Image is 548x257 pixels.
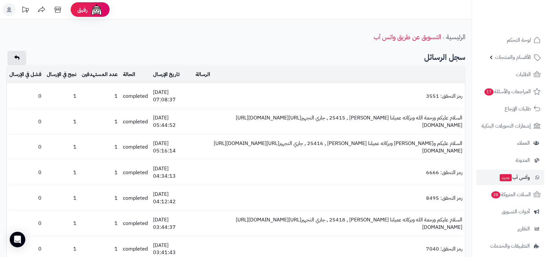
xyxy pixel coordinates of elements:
td: تاريخ الإرسال [150,66,193,84]
td: رمز التحقق: 6666 [193,160,465,185]
td: completed [120,109,150,134]
td: [DATE] 05:44:52 [150,109,193,134]
a: أدوات التسويق [476,204,544,219]
td: الرسالة [193,66,465,84]
a: العملاء [476,135,544,151]
td: 1 [79,185,120,211]
a: وآتس آبجديد [476,170,544,185]
td: [DATE] 03:44:37 [150,211,193,236]
span: جديد [500,174,512,181]
td: 1 [44,211,79,236]
h2: سجل الرسائل [6,51,465,64]
td: 1 [44,160,79,185]
span: المراجعات والأسئلة [484,87,531,96]
td: رمز التحقق: 3551 [193,84,465,109]
td: [DATE] 04:12:42 [150,185,193,211]
td: السلام عليكم ورحمة الله وبركاته عميلنا [PERSON_NAME] , 25418 , جاري التجهيز‎[URL][DOMAIN_NAME]‎[U... [193,211,465,236]
td: عدد المستهدفين [79,66,120,84]
td: 1 [79,135,120,160]
td: [DATE] 05:16:14 [150,135,193,160]
td: completed [120,160,150,185]
a: تحديثات المنصة [17,3,33,18]
img: ai-face.png [90,3,103,16]
td: نجح في الإرسال [44,66,79,84]
a: الطلبات [476,67,544,82]
td: فشل في الإرسال [7,66,44,84]
td: 0 [7,109,44,134]
td: 1 [79,211,120,236]
span: التطبيقات والخدمات [490,241,530,251]
a: إشعارات التحويلات البنكية [476,118,544,134]
a: طلبات الإرجاع [476,101,544,117]
span: رفيق [77,6,88,14]
a: السلات المتروكة28 [476,187,544,202]
a: المدونة [476,152,544,168]
td: 1 [44,109,79,134]
td: completed [120,185,150,211]
a: لوحة التحكم [476,32,544,48]
a: المراجعات والأسئلة17 [476,84,544,99]
span: التقارير [518,224,530,233]
span: أدوات التسويق [502,207,530,216]
td: السلام عليكم ورحمة الله وبركاته عميلنا [PERSON_NAME] , 25415 , جاري التجهيز‎[URL][DOMAIN_NAME]‎[U... [193,109,465,134]
td: 1 [79,109,120,134]
td: completed [120,135,150,160]
td: 0 [7,135,44,160]
td: 0 [7,185,44,211]
td: 1 [44,84,79,109]
td: completed [120,84,150,109]
span: الأقسام والمنتجات [495,53,531,62]
td: 1 [44,135,79,160]
td: 1 [79,84,120,109]
span: الطلبات [516,70,531,79]
span: 28 [491,191,501,198]
a: التقارير [476,221,544,237]
img: logo-2.png [504,15,542,29]
span: العملاء [517,139,530,148]
td: رمز التحقق: 8495 [193,185,465,211]
td: 0 [7,211,44,236]
span: 17 [484,88,494,95]
span: المدونة [516,156,530,165]
span: السلات المتروكة [491,190,531,199]
span: إشعارات التحويلات البنكية [482,121,531,130]
a: التطبيقات والخدمات [476,238,544,254]
td: 1 [44,185,79,211]
td: السلام عليكم و[PERSON_NAME] وبركاته عميلنا [PERSON_NAME] , 25416 , جاري التجهيز‎[URL][DOMAIN_NAME... [193,135,465,160]
td: [DATE] 07:08:37 [150,84,193,109]
td: completed [120,211,150,236]
div: Open Intercom Messenger [10,232,25,247]
a: الرئيسية [446,32,465,42]
td: [DATE] 04:34:13 [150,160,193,185]
span: طلبات الإرجاع [505,104,531,113]
td: الحالة [120,66,150,84]
td: 1 [79,160,120,185]
span: وآتس آب [499,173,530,182]
span: لوحة التحكم [507,36,531,45]
a: التسويق عن طريق واتس آب [374,32,441,42]
td: 0 [7,160,44,185]
td: 0 [7,84,44,109]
